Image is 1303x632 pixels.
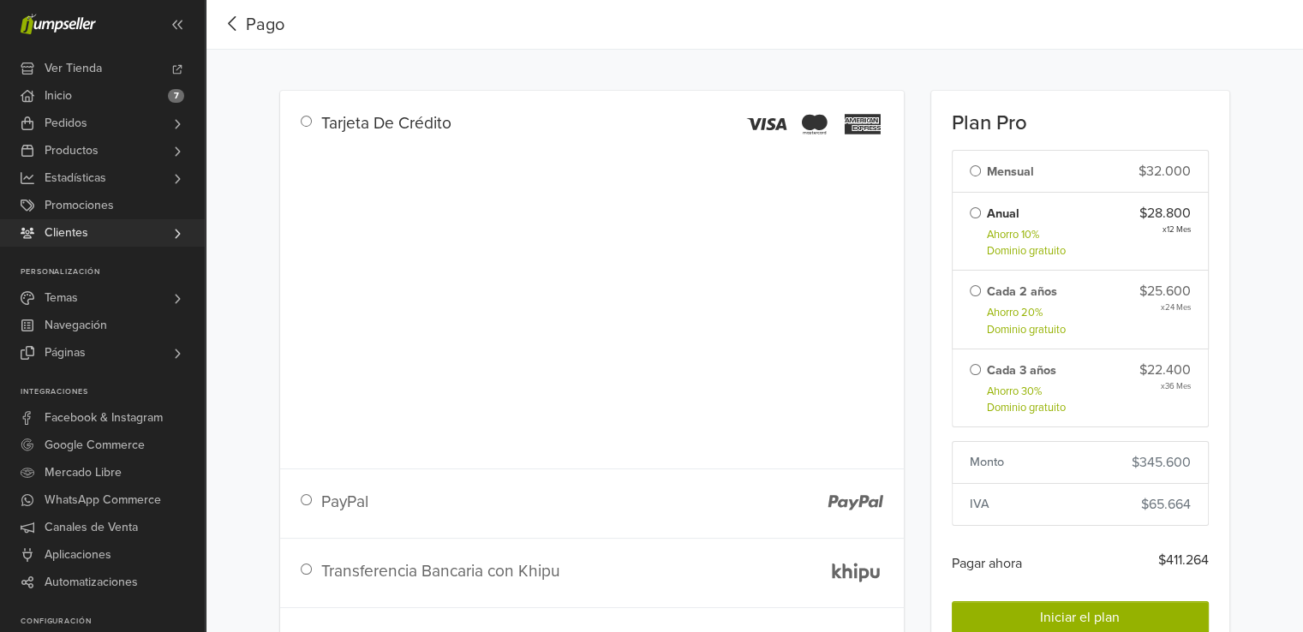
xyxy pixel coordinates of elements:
[1158,550,1209,577] span: $411.264
[1139,161,1191,182] span: $32.000
[987,384,1066,400] small: Ahorro 30%
[970,452,1004,472] h6: Monto
[45,82,72,110] span: Inicio
[45,164,106,192] span: Estadísticas
[952,550,1022,577] span: Pagar ahora
[1161,301,1191,313] span: x 24 Mes
[987,205,1019,224] label: Anual
[1040,609,1120,626] span: Iniciar el plan
[45,110,87,137] span: Pedidos
[45,404,163,432] span: Facebook & Instagram
[45,312,107,339] span: Navegación
[987,400,1066,416] small: Dominio gratuito
[970,494,989,514] h6: IVA
[45,192,114,219] span: Promociones
[987,322,1066,338] small: Dominio gratuito
[45,459,122,486] span: Mercado Libre
[1132,452,1191,473] span: $345.600
[21,267,205,277] p: Personalización
[45,55,102,82] span: Ver Tienda
[45,339,86,367] span: Páginas
[987,361,1056,380] label: Cada 3 años
[952,111,1027,136] span: Plan Pro
[1161,380,1191,392] span: x 36 Mes
[987,305,1066,321] small: Ahorro 20%
[21,617,205,627] p: Configuración
[45,486,161,514] span: WhatsApp Commerce
[297,152,887,451] iframe: Campo de entrada seguro para el pago
[45,284,78,312] span: Temas
[21,387,205,397] p: Integraciones
[828,559,883,584] img: khipu-logo
[1139,360,1191,380] span: $22.400
[308,490,602,531] div: PayPal
[168,89,184,103] span: 7
[987,283,1057,301] label: Cada 2 años
[45,514,138,541] span: Canales de Venta
[987,227,1066,243] small: Ahorro 10%
[45,432,145,459] span: Google Commerce
[1141,494,1191,515] span: $65.664
[45,219,88,247] span: Clientes
[308,559,602,600] div: Transferencia Bancaria con Khipu
[219,12,284,38] button: Pago
[987,243,1066,259] small: Dominio gratuito
[246,12,284,38] span: Pago
[1139,281,1191,301] span: $25.600
[987,163,1034,182] label: Mensual
[45,137,99,164] span: Productos
[45,569,138,596] span: Automatizaciones
[1163,224,1191,236] span: x 12 Mes
[45,541,111,569] span: Aplicaciones
[1139,203,1191,224] span: $28.800
[308,111,602,146] div: Tarjeta De Crédito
